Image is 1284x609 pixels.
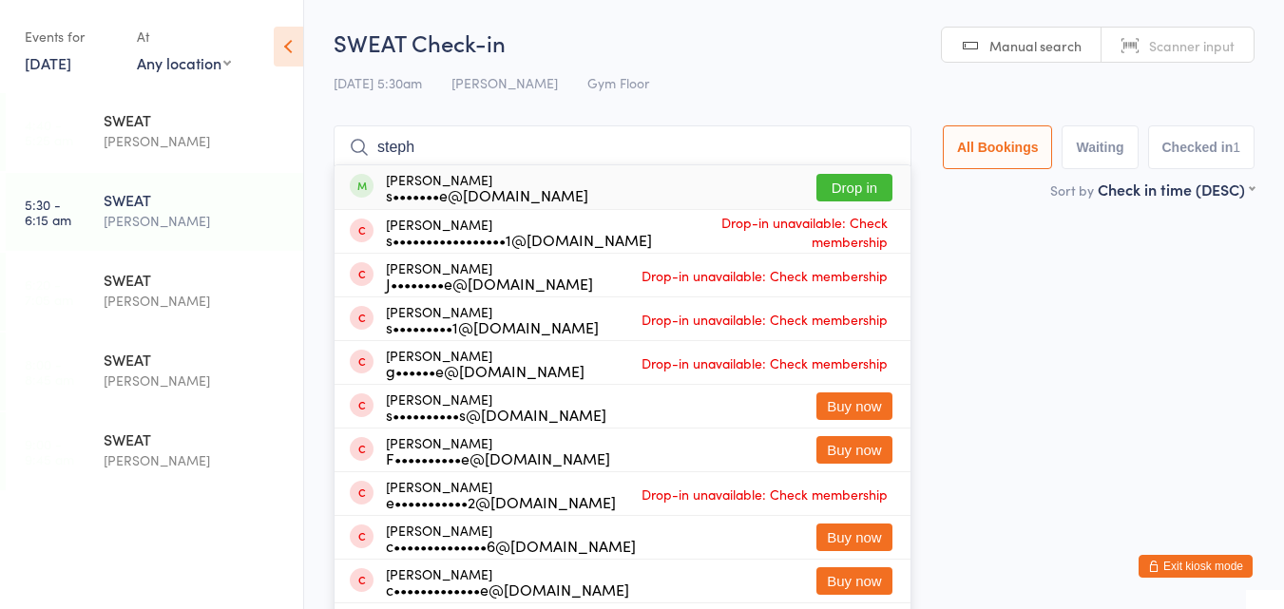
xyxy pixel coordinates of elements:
time: 4:40 - 5:25 am [25,117,73,147]
button: Drop in [816,174,892,201]
div: s•••••••••••••••••1@[DOMAIN_NAME] [386,232,652,247]
div: SWEAT [104,189,287,210]
div: [PERSON_NAME] [386,304,599,334]
button: Buy now [816,392,892,420]
span: Manual search [989,36,1082,55]
input: Search [334,125,911,169]
div: [PERSON_NAME] [386,217,652,247]
div: At [137,21,231,52]
span: Gym Floor [587,73,649,92]
div: SWEAT [104,109,287,130]
time: 5:30 - 6:15 am [25,197,71,227]
div: [PERSON_NAME] [386,523,636,553]
div: e•••••••••••2@[DOMAIN_NAME] [386,494,616,509]
div: Check in time (DESC) [1098,179,1255,200]
div: [PERSON_NAME] [386,348,585,378]
span: Drop-in unavailable: Check membership [637,480,892,508]
time: 8:00 - 8:45 am [25,356,74,387]
div: [PERSON_NAME] [104,210,287,232]
a: [DATE] [25,52,71,73]
span: Drop-in unavailable: Check membership [637,349,892,377]
div: g••••••e@[DOMAIN_NAME] [386,363,585,378]
div: [PERSON_NAME] [386,435,610,466]
div: F••••••••••e@[DOMAIN_NAME] [386,450,610,466]
div: [PERSON_NAME] [104,290,287,312]
div: 1 [1233,140,1240,155]
span: [DATE] 5:30am [334,73,422,92]
div: SWEAT [104,269,287,290]
div: s••••••••••s@[DOMAIN_NAME] [386,407,606,422]
div: [PERSON_NAME] [104,449,287,471]
span: Scanner input [1149,36,1235,55]
h2: SWEAT Check-in [334,27,1255,58]
span: [PERSON_NAME] [451,73,558,92]
div: SWEAT [104,349,287,370]
div: [PERSON_NAME] [386,260,593,291]
button: Buy now [816,436,892,464]
label: Sort by [1050,181,1094,200]
time: 9:00 - 9:45 am [25,436,74,466]
button: Waiting [1062,125,1138,169]
a: 9:00 -9:45 amSWEAT[PERSON_NAME] [6,412,303,490]
div: c•••••••••••••e@[DOMAIN_NAME] [386,581,629,597]
div: [PERSON_NAME] [386,172,588,202]
span: Drop-in unavailable: Check membership [652,208,892,256]
span: Drop-in unavailable: Check membership [637,261,892,290]
button: Exit kiosk mode [1139,555,1253,578]
div: s•••••••••1@[DOMAIN_NAME] [386,319,599,334]
div: Events for [25,21,118,52]
div: c••••••••••••••6@[DOMAIN_NAME] [386,538,636,553]
button: Buy now [816,567,892,595]
div: [PERSON_NAME] [104,370,287,391]
div: [PERSON_NAME] [386,479,616,509]
div: [PERSON_NAME] [104,130,287,152]
span: Drop-in unavailable: Check membership [637,305,892,333]
time: 6:20 - 7:05 am [25,276,73,307]
div: J••••••••e@[DOMAIN_NAME] [386,276,593,291]
a: 6:20 -7:05 amSWEAT[PERSON_NAME] [6,253,303,331]
div: Any location [137,52,231,73]
button: Buy now [816,523,892,551]
button: All Bookings [943,125,1053,169]
div: [PERSON_NAME] [386,391,606,422]
a: 4:40 -5:25 amSWEAT[PERSON_NAME] [6,93,303,171]
a: 8:00 -8:45 amSWEAT[PERSON_NAME] [6,333,303,410]
a: 5:30 -6:15 amSWEAT[PERSON_NAME] [6,173,303,251]
div: [PERSON_NAME] [386,566,629,597]
button: Checked in1 [1148,125,1255,169]
div: SWEAT [104,428,287,449]
div: s•••••••e@[DOMAIN_NAME] [386,187,588,202]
